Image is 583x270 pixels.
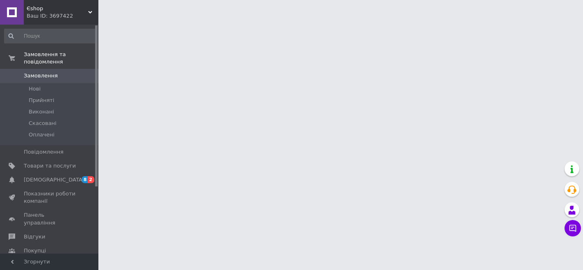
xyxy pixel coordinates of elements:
span: 2 [88,176,94,183]
span: [DEMOGRAPHIC_DATA] [24,176,84,184]
span: Прийняті [29,97,54,104]
span: Покупці [24,247,46,254]
span: 8 [82,176,88,183]
button: Чат з покупцем [565,220,581,236]
span: Замовлення [24,72,58,79]
span: Нові [29,85,41,93]
span: Панель управління [24,211,76,226]
input: Пошук [4,29,97,43]
span: Виконані [29,108,54,116]
span: Повідомлення [24,148,64,156]
span: Скасовані [29,120,57,127]
span: Оплачені [29,131,55,138]
span: Показники роботи компанії [24,190,76,205]
span: Товари та послуги [24,162,76,170]
span: Замовлення та повідомлення [24,51,98,66]
span: Відгуки [24,233,45,241]
span: Єshop [27,5,88,12]
div: Ваш ID: 3697422 [27,12,98,20]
